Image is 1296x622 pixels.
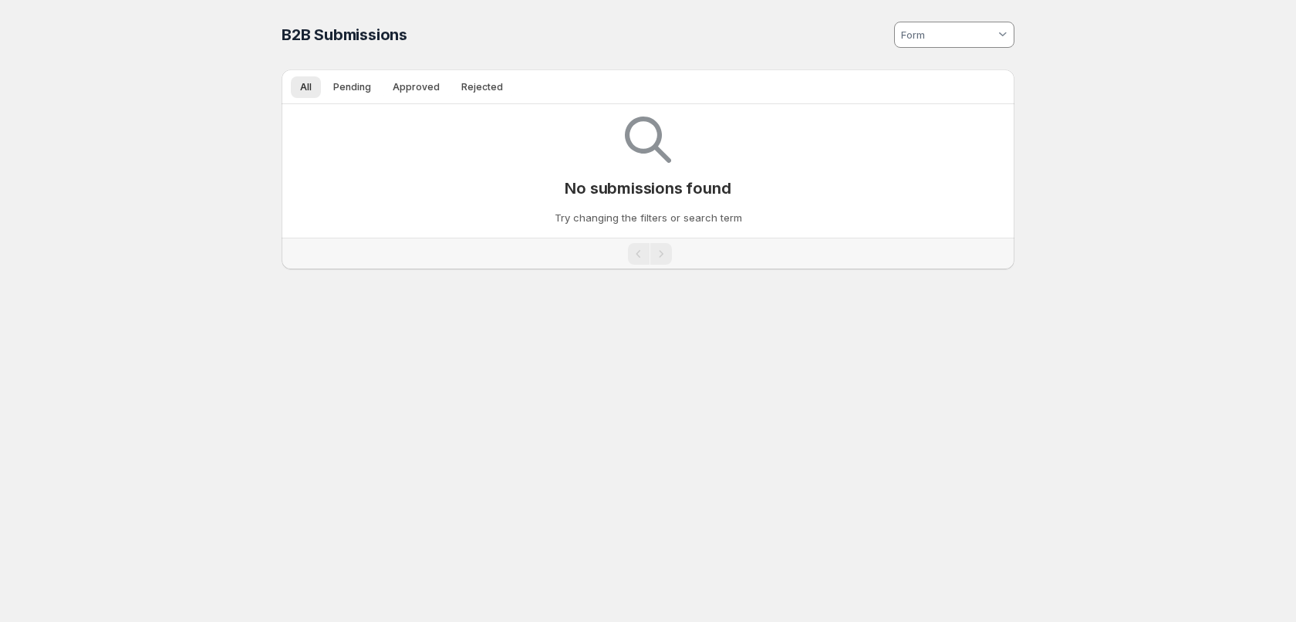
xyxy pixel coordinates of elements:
span: Approved [393,81,440,93]
input: Form [899,22,995,47]
span: All [300,81,312,93]
span: B2B Submissions [282,25,407,44]
span: Rejected [461,81,503,93]
img: Empty search results [625,117,671,163]
nav: Pagination [282,238,1014,269]
p: No submissions found [565,179,731,198]
p: Try changing the filters or search term [555,210,742,225]
span: Pending [333,81,371,93]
